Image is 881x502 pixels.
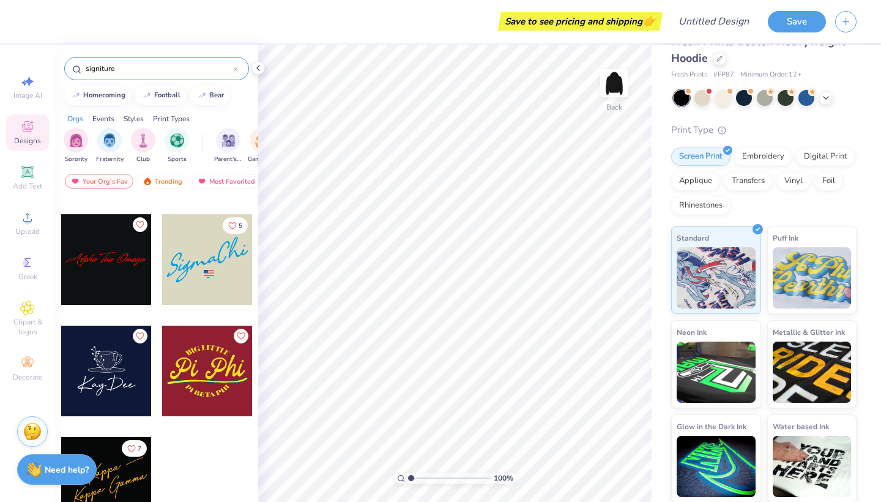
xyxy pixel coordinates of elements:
[168,155,187,164] span: Sports
[14,136,41,146] span: Designs
[776,172,811,190] div: Vinyl
[671,70,707,80] span: Fresh Prints
[773,342,852,403] img: Metallic & Glitter Ink
[96,155,124,164] span: Fraternity
[197,92,207,99] img: trend_line.gif
[671,123,857,137] div: Print Type
[131,128,155,164] div: filter for Club
[677,326,707,339] span: Neon Ink
[671,172,720,190] div: Applique
[15,227,40,236] span: Upload
[734,148,792,166] div: Embroidery
[773,436,852,497] img: Water based Ink
[67,113,83,124] div: Orgs
[135,86,186,105] button: football
[677,231,709,244] span: Standard
[18,272,37,282] span: Greek
[214,128,242,164] button: filter button
[214,155,242,164] span: Parent's Weekend
[96,128,124,164] div: filter for Fraternity
[209,92,224,99] div: bear
[131,128,155,164] button: filter button
[133,329,147,343] button: Like
[143,177,152,185] img: trending.gif
[138,446,141,452] span: 7
[165,128,189,164] div: filter for Sports
[221,133,236,148] img: Parent's Weekend Image
[248,128,276,164] button: filter button
[214,128,242,164] div: filter for Parent's Weekend
[740,70,801,80] span: Minimum Order: 12 +
[671,148,730,166] div: Screen Print
[70,177,80,185] img: most_fav.gif
[501,12,660,31] div: Save to see pricing and shipping
[248,155,276,164] span: Game Day
[255,133,269,148] img: Game Day Image
[124,113,144,124] div: Styles
[677,342,756,403] img: Neon Ink
[65,174,133,189] div: Your Org's Fav
[13,181,42,191] span: Add Text
[713,70,734,80] span: # FP87
[669,9,759,34] input: Untitled Design
[13,91,42,100] span: Image AI
[814,172,843,190] div: Foil
[92,113,114,124] div: Events
[197,177,207,185] img: most_fav.gif
[773,247,852,309] img: Puff Ink
[137,174,188,189] div: Trending
[64,128,88,164] div: filter for Sorority
[96,128,124,164] button: filter button
[677,436,756,497] img: Glow in the Dark Ink
[773,231,798,244] span: Puff Ink
[248,128,276,164] div: filter for Game Day
[768,11,826,32] button: Save
[136,133,150,148] img: Club Image
[65,155,87,164] span: Sorority
[602,71,626,96] img: Back
[494,473,513,484] span: 100 %
[677,247,756,309] img: Standard
[71,92,81,99] img: trend_line.gif
[45,464,89,476] strong: Need help?
[671,197,730,215] div: Rhinestones
[142,92,152,99] img: trend_line.gif
[83,92,125,99] div: homecoming
[13,372,42,382] span: Decorate
[190,86,229,105] button: bear
[234,329,248,343] button: Like
[191,174,261,189] div: Most Favorited
[64,86,131,105] button: homecoming
[154,92,180,99] div: football
[122,440,147,457] button: Like
[773,326,845,339] span: Metallic & Glitter Ink
[773,420,829,433] span: Water based Ink
[223,217,248,234] button: Like
[136,155,150,164] span: Club
[606,102,622,113] div: Back
[677,420,746,433] span: Glow in the Dark Ink
[642,13,656,28] span: 👉
[84,62,233,75] input: Try "Alpha"
[133,217,147,232] button: Like
[64,128,88,164] button: filter button
[69,133,83,148] img: Sorority Image
[170,133,184,148] img: Sports Image
[103,133,116,148] img: Fraternity Image
[165,128,189,164] button: filter button
[239,223,242,229] span: 5
[6,317,49,337] span: Clipart & logos
[153,113,190,124] div: Print Types
[796,148,855,166] div: Digital Print
[724,172,773,190] div: Transfers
